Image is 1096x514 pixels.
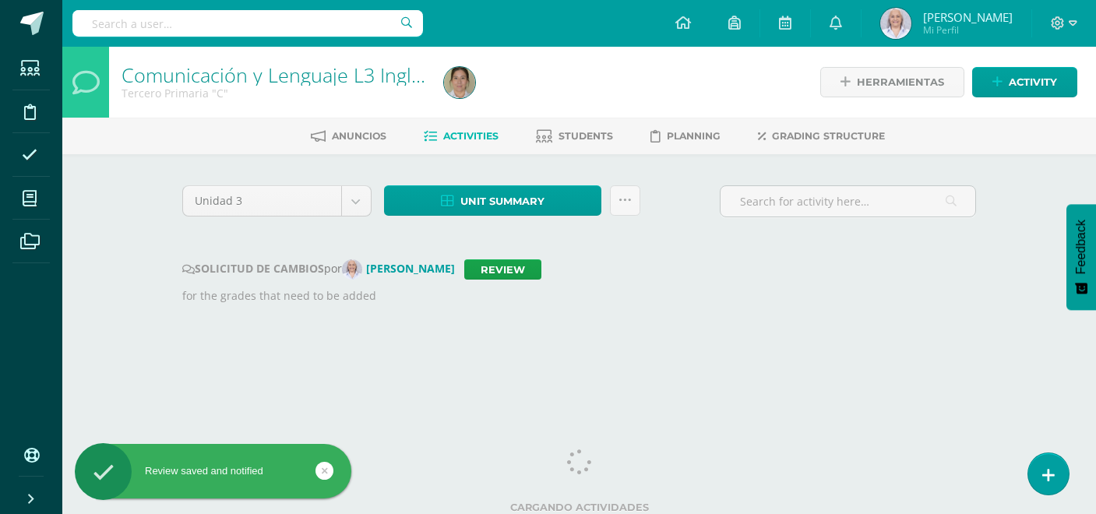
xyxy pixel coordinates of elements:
[667,130,721,142] span: Planning
[460,187,544,216] span: Unit summary
[559,130,613,142] span: Students
[1066,204,1096,310] button: Feedback - Mostrar encuesta
[182,259,977,280] div: por
[820,67,964,97] a: Herramientas
[1009,68,1057,97] span: Activity
[443,130,499,142] span: Activities
[311,124,386,149] a: Anuncios
[72,10,423,37] input: Search a user…
[758,124,885,149] a: Grading structure
[122,64,425,86] h1: Comunicación y Lenguaje L3 Inglés
[183,186,371,216] a: Unidad 3
[772,130,885,142] span: Grading structure
[342,259,362,280] img: 96f6d9fc0fdf5457c48ee0e009c4278d.png
[182,502,977,513] label: Cargando actividades
[972,67,1077,97] a: Activity
[122,62,432,88] a: Comunicación y Lenguaje L3 Inglés
[857,68,944,97] span: Herramientas
[650,124,721,149] a: Planning
[195,186,330,216] span: Unidad 3
[424,124,499,149] a: Activities
[1074,220,1088,274] span: Feedback
[182,261,324,276] strong: SOLICITUD DE CAMBIOS
[923,9,1013,25] span: [PERSON_NAME]
[880,8,911,39] img: 97acd9fb5958ae2d2af5ec0280c1aec2.png
[923,23,1013,37] span: Mi Perfil
[444,67,475,98] img: 733f736273fa855df81441fb3484c825.png
[332,130,386,142] span: Anuncios
[536,124,613,149] a: Students
[464,259,541,280] a: Review
[384,185,601,216] a: Unit summary
[721,186,975,217] input: Search for activity here…
[122,86,425,100] div: Tercero Primaria 'C'
[366,261,455,276] strong: [PERSON_NAME]
[75,464,351,478] div: Review saved and notified
[182,287,977,305] p: for the grades that need to be added
[342,261,464,276] a: [PERSON_NAME]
